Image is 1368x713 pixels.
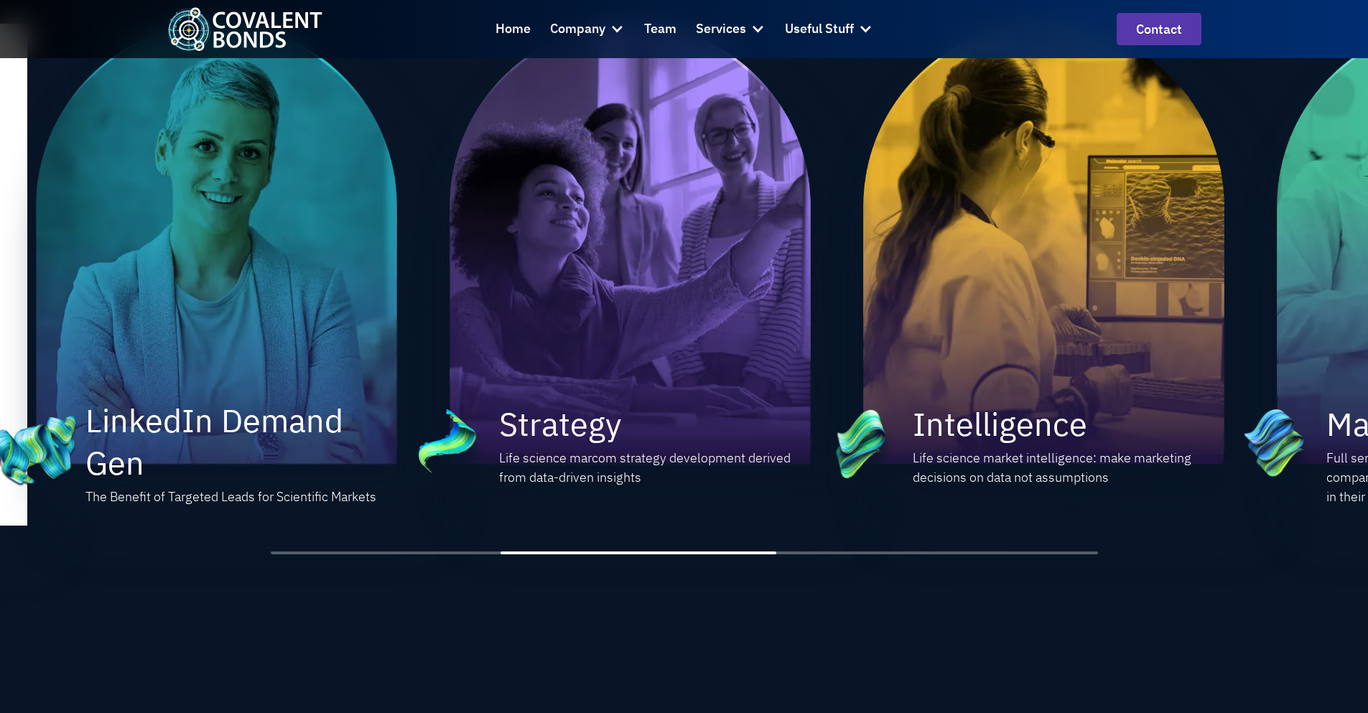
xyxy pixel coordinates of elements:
div: 4 / 6 [855,24,1268,526]
img: LinkedIn Demand Gen [27,24,441,526]
img: Intelligence [855,24,1268,526]
div: 3 / 6 [441,24,855,526]
div: Life science marcom strategy development derived from data-driven insights [499,448,809,487]
a: service [27,24,441,526]
div: Home [495,19,531,39]
img: Strategy [441,24,855,526]
div: Company [550,19,605,39]
h2: Intelligence [913,403,1087,445]
div: Services [696,10,766,49]
a: service [855,24,1268,526]
img: Intelligence [816,409,906,500]
div: Useful Stuff [785,19,854,39]
div: Life science market intelligence: make marketing decisions on data not assumptions [913,448,1223,487]
div: The Benefit of Targeted Leads for Scientific Markets [85,487,376,506]
h2: Strategy [499,403,621,445]
div: Team [644,19,676,39]
a: Home [495,10,531,49]
img: MarComs [1229,409,1320,500]
a: service [441,24,855,526]
img: Covalent Bonds White / Teal Logo [167,7,322,51]
div: Useful Stuff [785,10,873,49]
div: Company [550,10,625,49]
a: Team [644,10,676,49]
div: 2 / 6 [27,24,441,526]
a: home [167,7,322,51]
a: contact [1117,13,1201,45]
iframe: Chat Widget [1153,558,1368,713]
div: Services [696,19,746,39]
img: Strategy [402,409,493,500]
h2: LinkedIn Demand Gen [85,399,396,483]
